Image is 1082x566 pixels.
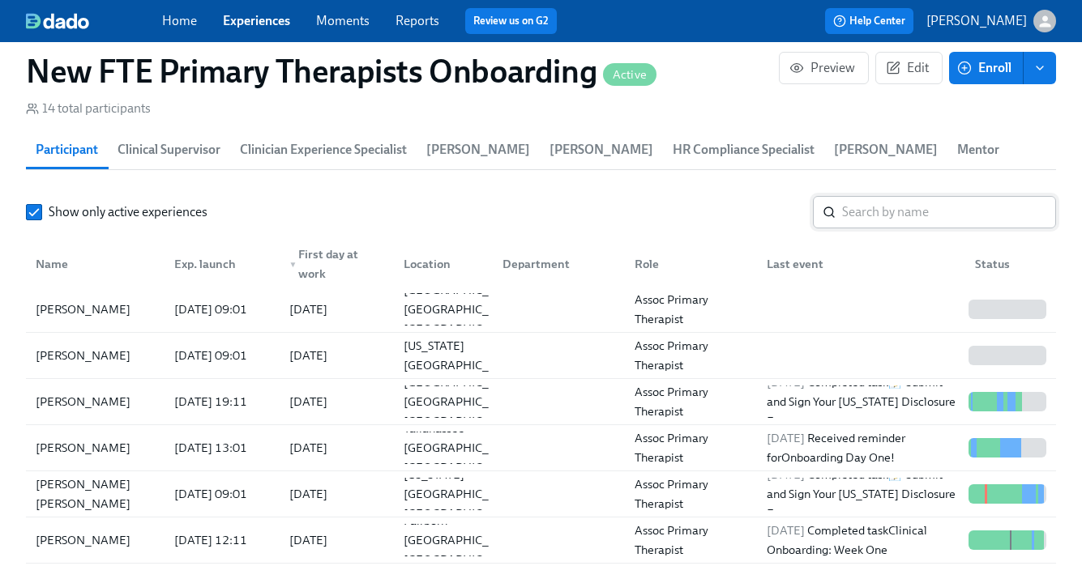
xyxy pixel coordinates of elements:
div: [DATE] [289,484,327,504]
span: ▼ [289,261,297,269]
div: [DATE] [289,392,327,411]
div: [PERSON_NAME] [PERSON_NAME] [29,475,161,513]
div: Department [496,254,622,274]
div: [DATE] 09:01 [168,346,276,365]
div: [DATE] 12:11 [168,530,276,550]
span: HR Compliance Specialist [673,138,815,161]
div: Location [397,254,490,274]
button: Enroll [949,52,1024,84]
div: Tallahassee [GEOGRAPHIC_DATA] [GEOGRAPHIC_DATA] [397,419,529,477]
span: Mentor [957,138,999,161]
div: Last event [760,254,963,274]
div: ▼First day at work [276,248,391,280]
div: Status [962,248,1053,280]
span: [DATE] [767,523,805,538]
div: [PERSON_NAME] [29,300,161,319]
div: [PERSON_NAME][DATE] 12:11[DATE]Fairborn [GEOGRAPHIC_DATA] [GEOGRAPHIC_DATA]Assoc Primary Therapis... [26,517,1056,564]
div: [PERSON_NAME] [29,346,161,365]
div: Received reminder for Onboarding Day One! [760,428,963,467]
span: Active [603,69,656,81]
span: Clinician Experience Specialist [240,138,407,161]
div: [PERSON_NAME][DATE] 19:11[DATE][GEOGRAPHIC_DATA] [GEOGRAPHIC_DATA] [GEOGRAPHIC_DATA]Assoc Primary... [26,379,1056,425]
div: Assoc Primary Therapist [628,382,754,421]
span: [PERSON_NAME] [550,138,653,161]
div: [GEOGRAPHIC_DATA][US_STATE] [GEOGRAPHIC_DATA] [GEOGRAPHIC_DATA] [397,317,529,394]
a: Moments [316,13,370,28]
div: Assoc Primary Therapist [628,475,754,513]
span: [PERSON_NAME] [834,138,938,161]
p: [PERSON_NAME] [926,12,1027,30]
span: Participant [36,138,98,161]
div: Exp. launch [168,254,276,274]
div: Assoc Primary Therapist [628,290,754,329]
div: [DATE] [289,530,327,550]
button: Help Center [825,8,913,34]
div: Location [391,248,490,280]
div: [PERSON_NAME][DATE] 09:01[DATE][GEOGRAPHIC_DATA][US_STATE] [GEOGRAPHIC_DATA] [GEOGRAPHIC_DATA]Ass... [26,333,1056,379]
div: [PERSON_NAME] [29,530,161,550]
div: [DATE] [289,346,327,365]
div: Department [490,248,622,280]
div: [GEOGRAPHIC_DATA] [GEOGRAPHIC_DATA] [GEOGRAPHIC_DATA] [397,280,529,338]
span: [PERSON_NAME] [426,138,530,161]
div: Last event [754,248,963,280]
div: Completed task Clinical Onboarding: Week One [760,521,963,560]
div: [DATE] 13:01 [168,438,276,457]
button: Review us on G2 [465,8,557,34]
span: Clinical Supervisor [118,138,220,161]
div: [PERSON_NAME] [PERSON_NAME][DATE] 09:01[DATE][US_STATE] [GEOGRAPHIC_DATA] [GEOGRAPHIC_DATA]Assoc ... [26,471,1056,517]
div: Status [969,254,1053,274]
img: dado [26,13,89,29]
div: 14 total participants [26,100,151,117]
div: Completed task 📝 Submit and Sign Your [US_STATE] Disclosure Form [760,372,963,431]
button: [PERSON_NAME] [926,10,1056,32]
div: [US_STATE] [GEOGRAPHIC_DATA] [GEOGRAPHIC_DATA] [397,465,529,523]
a: dado [26,13,162,29]
div: [DATE] [289,438,327,457]
div: Assoc Primary Therapist [628,521,754,560]
span: Show only active experiences [49,203,207,221]
a: Home [162,13,197,28]
div: [PERSON_NAME] [29,392,161,411]
input: Search by name [842,196,1056,228]
div: First day at work [283,245,391,283]
div: [DATE] 09:01 [168,484,276,504]
a: Experiences [223,13,290,28]
div: Role [628,254,754,274]
div: [PERSON_NAME] [29,438,161,457]
div: [DATE] 09:01 [168,300,276,319]
button: enroll [1024,52,1056,84]
span: Help Center [833,13,905,29]
div: Role [622,248,754,280]
div: [DATE] [289,300,327,319]
span: Edit [889,60,929,76]
div: [GEOGRAPHIC_DATA] [GEOGRAPHIC_DATA] [GEOGRAPHIC_DATA] [397,372,529,431]
div: Assoc Primary Therapist [628,428,754,467]
span: Preview [793,60,855,76]
span: Enroll [960,60,1011,76]
a: Reports [396,13,439,28]
div: Name [29,248,161,280]
div: Name [29,254,161,274]
div: [DATE] 19:11 [168,392,276,411]
span: [DATE] [767,431,805,445]
div: Exp. launch [161,248,276,280]
a: Review us on G2 [473,13,549,29]
div: [PERSON_NAME][DATE] 13:01[DATE]Tallahassee [GEOGRAPHIC_DATA] [GEOGRAPHIC_DATA]Assoc Primary Thera... [26,425,1056,471]
div: [PERSON_NAME][DATE] 09:01[DATE][GEOGRAPHIC_DATA] [GEOGRAPHIC_DATA] [GEOGRAPHIC_DATA]Assoc Primary... [26,287,1056,333]
button: Preview [779,52,869,84]
button: Edit [875,52,943,84]
h1: New FTE Primary Therapists Onboarding [26,52,656,91]
div: Assoc Primary Therapist [628,336,754,375]
div: Completed task 📝 Submit and Sign Your [US_STATE] Disclosure Form [760,465,963,523]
